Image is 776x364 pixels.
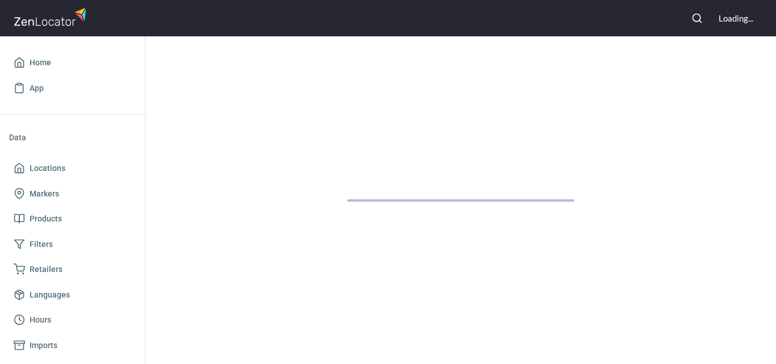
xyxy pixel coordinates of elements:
a: Filters [9,232,136,257]
a: Retailers [9,257,136,282]
span: Imports [30,338,57,353]
a: Home [9,50,136,76]
span: Home [30,56,51,70]
span: Filters [30,237,53,252]
div: Loading... [719,12,753,24]
span: Markers [30,187,59,201]
a: App [9,76,136,101]
a: Languages [9,282,136,308]
img: zenlocator [14,5,90,29]
a: Locations [9,156,136,181]
a: Products [9,206,136,232]
a: Imports [9,333,136,358]
a: Markers [9,181,136,207]
li: Data [9,124,136,151]
span: App [30,81,44,95]
span: Products [30,212,62,226]
span: Locations [30,161,65,175]
a: Hours [9,307,136,333]
span: Languages [30,288,70,302]
span: Hours [30,313,51,327]
span: Retailers [30,262,62,277]
button: Search [685,6,710,31]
